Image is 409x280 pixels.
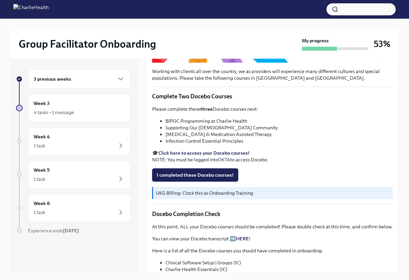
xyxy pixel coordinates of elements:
[16,127,130,155] a: Week 41 task
[152,247,393,254] p: Here is a list of all the Docebo courses you should have completed in onboarding:
[19,37,156,51] h2: Group Facilitator Onboarding
[152,223,393,230] p: At this point, ALL your Docebo courses should be completed! Please double check at this time, and...
[34,75,71,83] h6: 3 previous weeks
[34,109,74,116] div: 4 tasks • 1 message
[152,210,393,218] p: Docebo Completion Check
[152,235,393,242] p: You can view your Docebo transcript ➡️ !
[152,68,393,81] p: Working with clients all over the country, we as providers will experience many different culture...
[165,259,393,266] li: Clinical Software Setup | Groups (IC)
[152,106,393,112] p: Please complete these Docebo courses next:
[236,236,249,242] a: HERE
[165,131,393,138] li: [MEDICAL_DATA] & Medication Assisted Therapy
[165,266,393,273] li: Charlie Health Essentials (IC)
[34,200,50,207] h6: Week 6
[28,69,130,89] div: 3 previous weeks
[218,157,230,163] a: OKTA
[34,142,45,149] div: 1 task
[13,4,49,15] img: CharlieHealth
[34,166,50,174] h6: Week 5
[165,273,393,279] li: Charlie Health Foundations
[165,138,393,144] li: Infection Control Essential Principles
[165,118,393,124] li: BIPOC Programming at Charlie Health
[16,94,130,122] a: Week 34 tasks • 1 message
[34,209,45,216] div: 1 task
[374,38,390,50] h3: 53%
[158,150,250,156] a: Click here to access your Docebo courses!
[34,100,50,107] h6: Week 3
[152,92,393,100] p: Complete Two Docebo Courses
[156,190,390,196] p: UKG Billing: Clock this as Onboarding Training
[16,161,130,189] a: Week 51 task
[152,150,393,163] p: 🎓 NOTE: You must be logged into to access Docebo
[28,228,79,234] span: Experience ends
[302,37,329,44] strong: My progress
[165,124,393,131] li: Supporting Our [DEMOGRAPHIC_DATA] Community
[157,172,234,178] span: I completed these Docebo courses!
[200,106,213,112] strong: three
[63,228,79,234] strong: [DATE]
[152,168,238,182] button: I completed these Docebo courses!
[34,133,50,140] h6: Week 4
[16,194,130,222] a: Week 61 task
[34,176,45,182] div: 1 task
